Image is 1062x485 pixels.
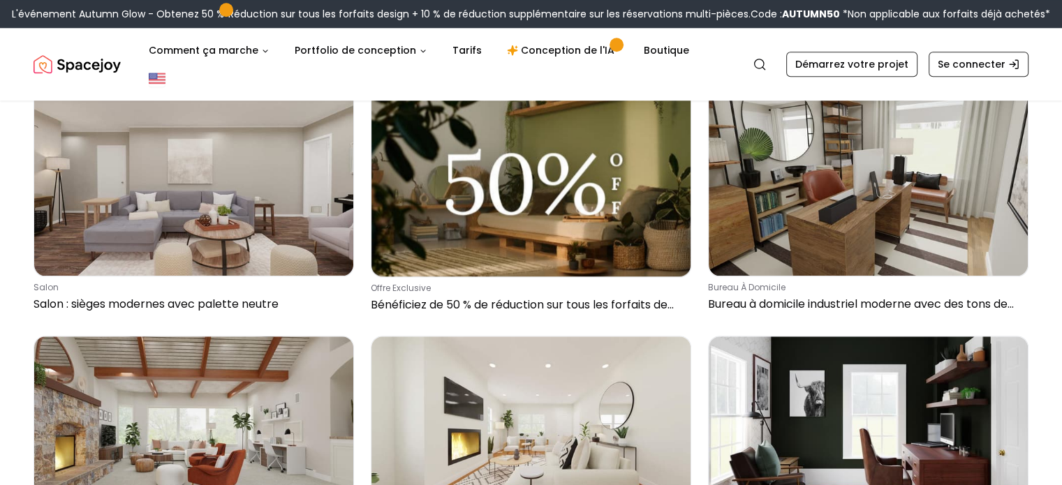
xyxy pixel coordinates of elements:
a: Tarifs [441,36,493,64]
font: bureau à domicile [708,281,786,293]
a: Démarrez votre projet [786,52,917,77]
font: Bureau à domicile industriel moderne avec des tons de bois chaleureux [708,296,1014,329]
a: Boutique [633,36,700,64]
a: Bénéficiez de 50 % de réduction sur tous les forfaits de conceptionOffre exclusiveBénéficiez de 5... [371,83,691,318]
button: Comment ça marche [138,36,281,64]
a: Bureau à domicile industriel moderne avec des tons de bois chaleureuxbureau à domicileBureau à do... [708,83,1028,318]
font: Bénéficiez de 50 % de réduction sur tous les forfaits de conception [371,297,674,329]
a: Salon : sièges modernes avec palette neutresalonSalon : sièges modernes avec palette neutre [34,83,354,318]
font: Code : [751,7,782,21]
font: salon [34,281,59,293]
a: Joie spatiale [34,50,121,78]
nav: Principal [138,36,700,64]
font: Démarrez votre projet [795,57,908,71]
img: Salon : sièges modernes avec palette neutre [34,84,353,275]
font: L'événement Autumn Glow - Obtenez 50 % [12,7,224,21]
img: Logo de Spacejoy [34,50,121,78]
img: Bureau à domicile industriel moderne avec des tons de bois chaleureux [709,84,1028,275]
font: Salon : sièges modernes avec palette neutre [34,296,279,312]
a: Se connecter [929,52,1028,77]
font: Offre exclusive [371,282,431,294]
font: Tarifs [452,43,482,57]
font: Conception de l'IA [521,43,614,57]
a: Conception de l'IA [496,36,630,64]
font: Boutique [644,43,689,57]
button: Portfolio de conception [283,36,438,64]
img: Bénéficiez de 50 % de réduction sur tous les forfaits de conception [371,84,691,276]
font: Comment ça marche [149,43,258,57]
font: Portfolio de conception [295,43,416,57]
font: Se connecter [938,57,1005,71]
font: *Non applicable aux forfaits déjà achetés* [843,7,1050,21]
font: AUTUMN50 [782,7,840,21]
font: Réduction sur tous les forfaits design + 10 % de réduction supplémentaire sur les réservations mu... [228,7,751,21]
img: États-Unis [149,70,165,87]
nav: Mondial [34,28,1028,100]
